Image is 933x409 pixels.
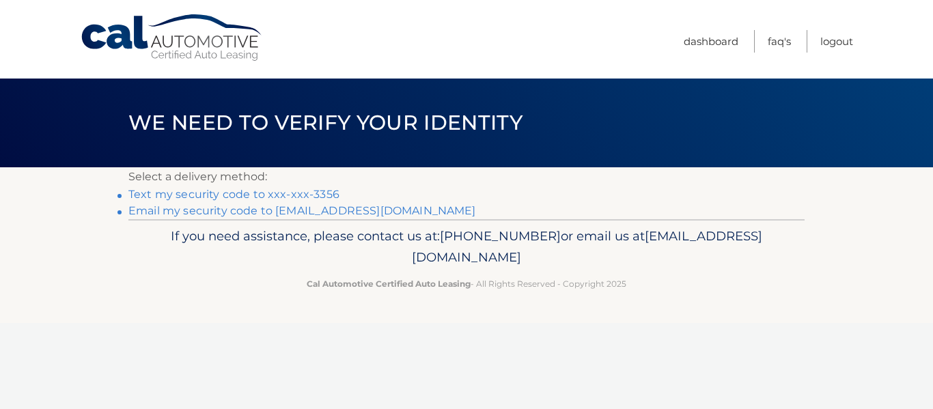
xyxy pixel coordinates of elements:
a: FAQ's [768,30,791,53]
p: If you need assistance, please contact us at: or email us at [137,225,796,269]
span: We need to verify your identity [128,110,523,135]
a: Text my security code to xxx-xxx-3356 [128,188,339,201]
p: Select a delivery method: [128,167,805,186]
a: Logout [820,30,853,53]
strong: Cal Automotive Certified Auto Leasing [307,279,471,289]
p: - All Rights Reserved - Copyright 2025 [137,277,796,291]
span: [PHONE_NUMBER] [440,228,561,244]
a: Email my security code to [EMAIL_ADDRESS][DOMAIN_NAME] [128,204,476,217]
a: Dashboard [684,30,738,53]
a: Cal Automotive [80,14,264,62]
